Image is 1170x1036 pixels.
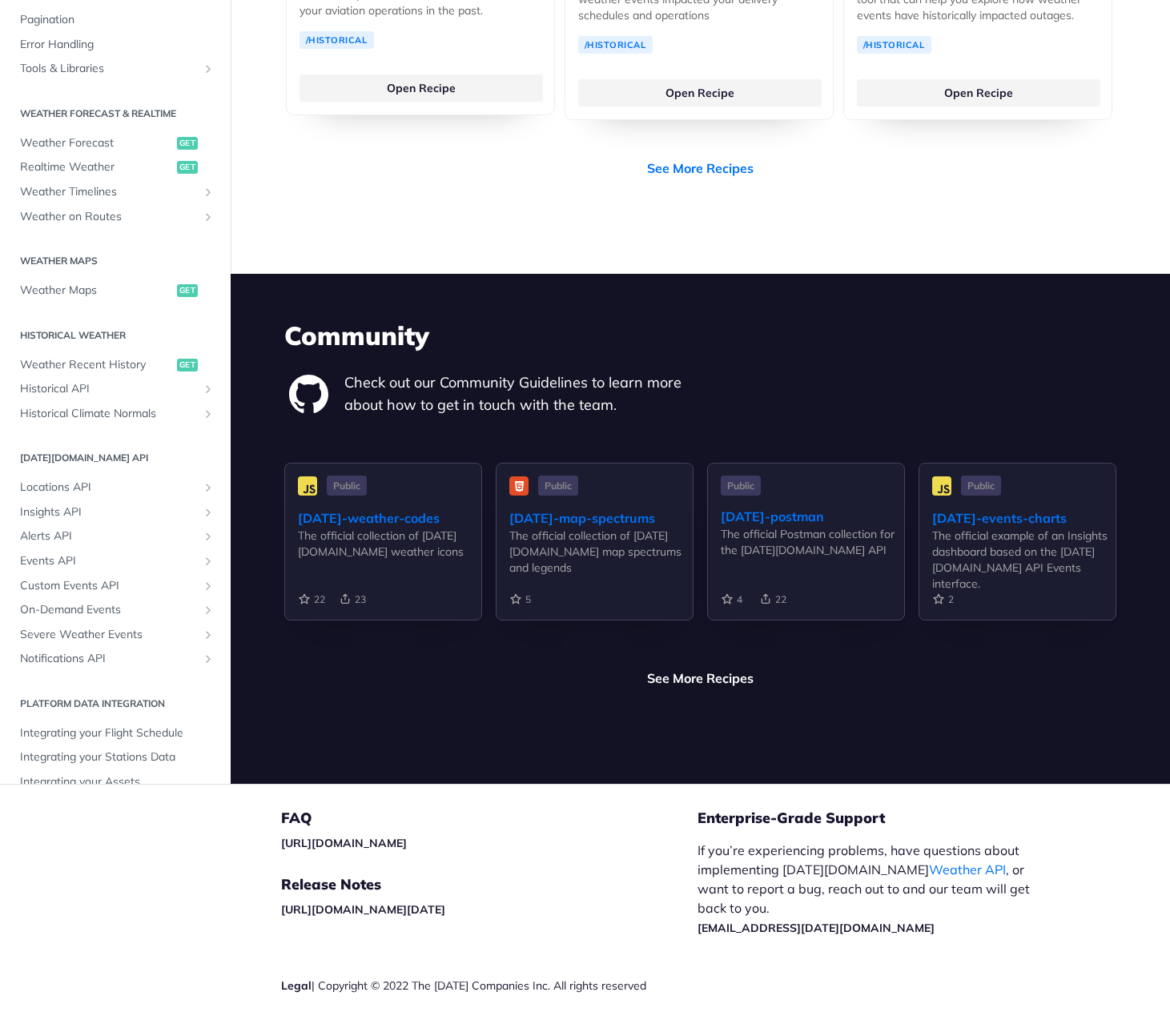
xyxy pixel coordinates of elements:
div: [DATE]-map-spectrums [509,508,693,528]
a: Locations APIShow subpages for Locations API [12,476,219,500]
span: Historical API [20,381,198,397]
div: | Copyright © 2022 The [DATE] Companies Inc. All rights reserved [281,978,698,994]
a: See More Recipes [647,669,754,688]
a: Error Handling [12,33,219,57]
a: On-Demand EventsShow subpages for On-Demand Events [12,598,219,622]
div: [DATE]-events-charts [932,508,1116,528]
span: Public [721,476,761,496]
a: Alerts APIShow subpages for Alerts API [12,524,219,548]
span: Public [538,476,578,496]
span: On-Demand Events [20,602,198,618]
span: Weather Maps [20,283,173,299]
button: Show subpages for Notifications API [202,653,215,665]
a: /Historical [857,36,931,54]
span: Custom Events API [20,578,198,594]
p: If you’re experiencing problems, have questions about implementing [DATE][DOMAIN_NAME] , or want ... [698,841,1047,937]
span: Alerts API [20,528,198,544]
a: Weather API [929,861,1006,877]
button: Show subpages for Weather on Routes [202,210,215,223]
a: [EMAIL_ADDRESS][DATE][DOMAIN_NAME] [698,921,935,935]
span: Weather on Routes [20,208,198,224]
button: Show subpages for Custom Events API [202,580,215,592]
span: Weather Recent History [20,356,173,372]
h2: Weather Maps [12,254,219,268]
a: Public [DATE]-weather-codes The official collection of [DATE][DOMAIN_NAME] weather icons [284,463,482,646]
span: get [177,161,198,174]
button: Show subpages for Tools & Libraries [202,62,215,75]
span: Pagination [20,12,215,28]
a: Events APIShow subpages for Events API [12,549,219,573]
h5: Release Notes [281,875,698,894]
span: Notifications API [20,651,198,667]
a: Insights APIShow subpages for Insights API [12,500,219,524]
a: Weather on RoutesShow subpages for Weather on Routes [12,204,219,228]
h2: Historical Weather [12,327,219,342]
h5: Enterprise-Grade Support [698,809,1072,828]
button: Show subpages for Historical API [202,383,215,396]
span: Tools & Libraries [20,61,198,77]
a: /Historical [300,31,374,49]
a: See More Recipes [647,159,754,178]
button: Show subpages for Weather Timelines [202,186,215,199]
a: Public [DATE]-postman The official Postman collection for the [DATE][DOMAIN_NAME] API [707,463,905,646]
span: Realtime Weather [20,159,173,175]
a: Realtime Weatherget [12,155,219,179]
span: get [177,284,198,297]
span: Integrating your Stations Data [20,749,215,765]
button: Show subpages for Historical Climate Normals [202,408,215,420]
p: Check out our Community Guidelines to learn more about how to get in touch with the team. [344,371,701,416]
a: Open Recipe [300,74,543,102]
a: Custom Events APIShow subpages for Custom Events API [12,574,219,598]
h2: [DATE][DOMAIN_NAME] API [12,451,219,465]
div: [DATE]-postman [721,507,904,526]
a: [URL][DOMAIN_NAME] [281,836,407,850]
h2: Weather Forecast & realtime [12,106,219,121]
div: The official collection of [DATE][DOMAIN_NAME] weather icons [298,528,481,560]
a: Integrating your Stations Data [12,745,219,769]
button: Show subpages for On-Demand Events [202,604,215,616]
span: get [177,358,198,371]
span: Insights API [20,504,198,520]
a: [URL][DOMAIN_NAME][DATE] [281,902,445,917]
a: Open Recipe [578,79,822,106]
a: Open Recipe [857,79,1100,106]
button: Show subpages for Insights API [202,506,215,519]
button: Show subpages for Events API [202,555,215,568]
a: Historical APIShow subpages for Historical API [12,377,219,401]
a: Integrating your Flight Schedule [12,721,219,745]
a: Weather TimelinesShow subpages for Weather Timelines [12,180,219,204]
a: Public [DATE]-map-spectrums The official collection of [DATE][DOMAIN_NAME] map spectrums and legends [496,463,694,646]
button: Show subpages for Alerts API [202,530,215,543]
a: Weather Recent Historyget [12,352,219,376]
div: [DATE]-weather-codes [298,508,481,528]
span: Weather Forecast [20,135,173,151]
a: Weather Forecastget [12,131,219,155]
button: Show subpages for Locations API [202,481,215,494]
span: Historical Climate Normals [20,406,198,422]
a: Notifications APIShow subpages for Notifications API [12,647,219,671]
span: Locations API [20,480,198,496]
h3: Community [284,318,1117,353]
span: get [177,137,198,150]
span: Integrating your Assets [20,774,215,790]
a: Tools & LibrariesShow subpages for Tools & Libraries [12,57,219,81]
a: Severe Weather EventsShow subpages for Severe Weather Events [12,623,219,647]
a: Legal [281,978,312,993]
span: Public [327,476,367,496]
h2: Platform DATA integration [12,697,219,711]
a: Public [DATE]-events-charts The official example of an Insights dashboard based on the [DATE][DOM... [919,463,1116,646]
span: Events API [20,553,198,569]
div: The official collection of [DATE][DOMAIN_NAME] map spectrums and legends [509,528,693,576]
button: Show subpages for Severe Weather Events [202,628,215,641]
span: Severe Weather Events [20,627,198,643]
span: Integrating your Flight Schedule [20,725,215,741]
span: Public [961,476,1001,496]
span: Weather Timelines [20,184,198,200]
a: /Historical [578,36,653,54]
div: The official example of an Insights dashboard based on the [DATE][DOMAIN_NAME] API Events interface. [932,528,1116,592]
span: Error Handling [20,37,215,53]
h5: FAQ [281,809,698,828]
a: Historical Climate NormalsShow subpages for Historical Climate Normals [12,402,219,426]
a: Weather Mapsget [12,279,219,303]
a: Integrating your Assets [12,770,219,794]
